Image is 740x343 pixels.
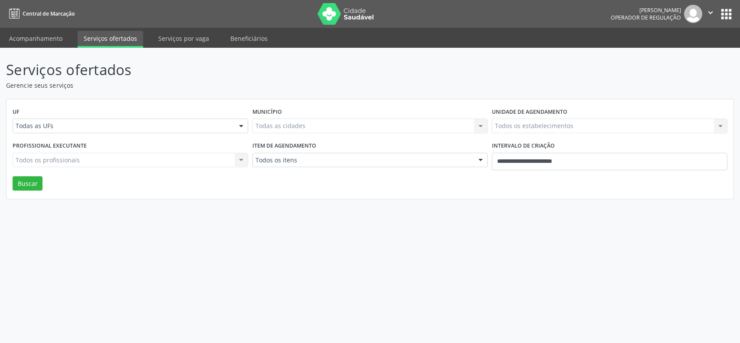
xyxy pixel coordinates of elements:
span: Todas as UFs [16,122,230,130]
label: Município [252,106,282,119]
a: Serviços ofertados [78,31,143,48]
label: Profissional executante [13,139,87,153]
div: [PERSON_NAME] [611,7,681,14]
i:  [706,8,715,17]
a: Serviços por vaga [152,31,215,46]
label: Unidade de agendamento [492,106,567,119]
button:  [702,5,719,23]
span: Operador de regulação [611,14,681,21]
button: Buscar [13,176,43,191]
a: Beneficiários [224,31,274,46]
p: Gerencie seus serviços [6,81,516,90]
span: Central de Marcação [23,10,75,17]
label: UF [13,106,20,119]
label: Item de agendamento [252,139,316,153]
span: Todos os itens [255,156,470,165]
img: img [684,5,702,23]
a: Acompanhamento [3,31,69,46]
p: Serviços ofertados [6,59,516,81]
button: apps [719,7,734,22]
label: Intervalo de criação [492,139,555,153]
a: Central de Marcação [6,7,75,21]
